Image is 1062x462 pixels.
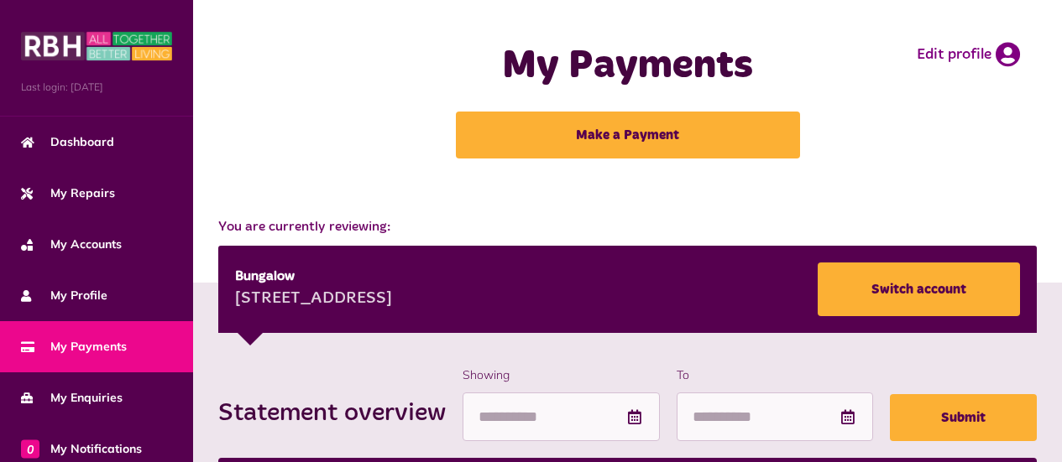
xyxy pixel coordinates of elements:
[235,267,392,287] div: Bungalow
[21,338,127,356] span: My Payments
[818,262,1020,316] a: Switch account
[21,80,172,95] span: Last login: [DATE]
[427,42,829,91] h1: My Payments
[917,42,1020,67] a: Edit profile
[456,112,800,158] a: Make a Payment
[218,217,1037,237] span: You are currently reviewing:
[21,287,107,304] span: My Profile
[21,440,142,458] span: My Notifications
[21,184,115,202] span: My Repairs
[21,439,39,458] span: 0
[21,29,172,63] img: MyRBH
[21,236,122,253] span: My Accounts
[21,389,123,407] span: My Enquiries
[235,287,392,312] div: [STREET_ADDRESS]
[21,133,114,151] span: Dashboard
